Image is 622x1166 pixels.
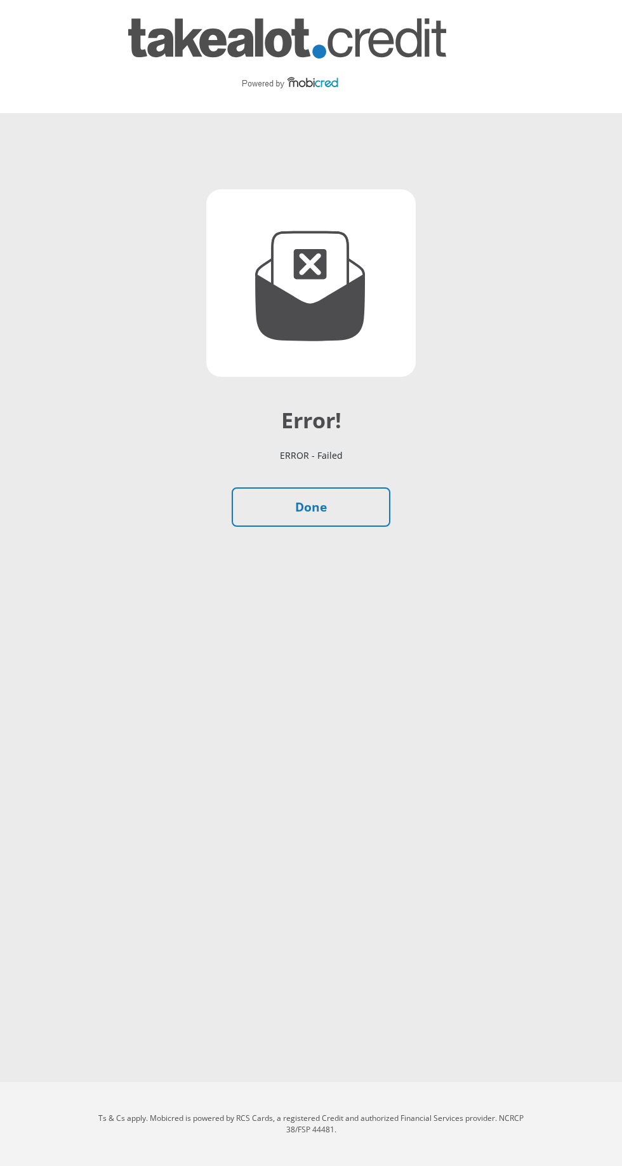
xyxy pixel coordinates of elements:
img: takealot_credit logo [128,18,446,95]
img: declined.svg [206,189,416,377]
a: Done [232,487,390,527]
h2: Error! [92,407,530,433]
p: Ts & Cs apply. Mobicred is powered by RCS Cards, a registered Credit and authorized Financial Ser... [92,1113,530,1135]
p: ERROR - Failed [92,433,530,477]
